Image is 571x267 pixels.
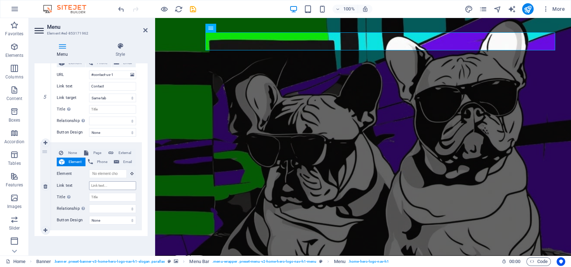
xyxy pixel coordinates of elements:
p: Features [6,182,23,188]
i: On resize automatically adjust zoom level to fit chosen device. [362,6,368,12]
label: Relationship [57,204,89,213]
i: Navigator [493,5,502,13]
h6: 100% [343,5,355,13]
button: reload [174,5,183,13]
span: Email [121,158,134,166]
button: Code [526,257,551,266]
p: Tables [8,160,21,166]
span: Click to select. Double-click to edit [334,257,345,266]
button: design [465,5,473,13]
button: publish [522,3,534,15]
p: Columns [5,74,23,80]
label: Button Design [57,128,89,137]
p: Boxes [9,117,20,123]
span: : [514,259,515,264]
i: Undo: Change menu items (Ctrl+Z) [117,5,125,13]
label: Relationship [57,117,89,125]
button: Phone [86,158,111,166]
label: Link text [57,181,89,190]
button: External [106,149,136,157]
label: Title [57,193,89,202]
input: Title [89,193,136,202]
span: Click to select. Double-click to edit [189,257,209,266]
h4: Menu [34,42,93,58]
button: undo [117,5,125,13]
p: Elements [5,53,24,58]
span: Element [67,158,83,166]
i: Reload page [175,5,183,13]
i: Save (Ctrl+S) [189,5,197,13]
p: Images [7,204,22,209]
label: URL [57,71,89,79]
label: Link text [57,82,89,91]
i: This element is a customizable preset [168,259,171,263]
h2: Menu [47,24,148,30]
h6: Session time [502,257,521,266]
h3: Element #ed-853171962 [47,30,133,37]
label: Button Design [57,216,89,225]
input: Link text... [89,82,136,91]
button: Page [82,149,106,157]
label: Title [57,105,89,114]
button: Email [112,158,136,166]
span: Click to select. Double-click to edit [36,257,51,266]
i: AI Writer [508,5,516,13]
button: Click here to leave preview mode and continue editing [160,5,168,13]
i: Design (Ctrl+Alt+Y) [465,5,473,13]
span: Phone [95,158,109,166]
span: External [116,149,134,157]
button: Usercentrics [557,257,565,266]
h4: Style [93,42,148,58]
button: None [57,149,82,157]
label: Link target [57,94,89,102]
button: save [189,5,197,13]
button: pages [479,5,488,13]
img: Editor Logo [41,5,95,13]
label: Element [57,169,89,178]
span: . banner .preset-banner-v3-home-hero-logo-nav-h1-slogan .parallax [54,257,165,266]
i: This element contains a background [174,259,178,263]
span: More [542,5,565,13]
button: navigator [493,5,502,13]
input: No element chosen [89,169,127,178]
button: More [539,3,568,15]
span: . home-hero-logo-nav-h1 [348,257,389,266]
p: Favorites [5,31,23,37]
span: . menu-wrapper .preset-menu-v2-home-hero-logo-nav-h1-menu [212,257,316,266]
p: Content [6,96,22,101]
em: 5 [40,94,50,100]
input: URL... [89,71,136,79]
span: Code [530,257,548,266]
span: 00 00 [509,257,520,266]
button: Element [57,158,85,166]
i: This element is a customizable preset [319,259,322,263]
nav: breadcrumb [36,257,389,266]
input: Link text... [89,181,136,190]
p: Accordion [4,139,24,145]
button: 100% [333,5,358,13]
i: Pages (Ctrl+Alt+S) [479,5,487,13]
input: Title [89,105,136,114]
span: Page [90,149,104,157]
a: Click to cancel selection. Double-click to open Pages [6,257,25,266]
p: Slider [9,225,20,231]
span: None [65,149,79,157]
i: Publish [524,5,532,13]
button: text_generator [508,5,516,13]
